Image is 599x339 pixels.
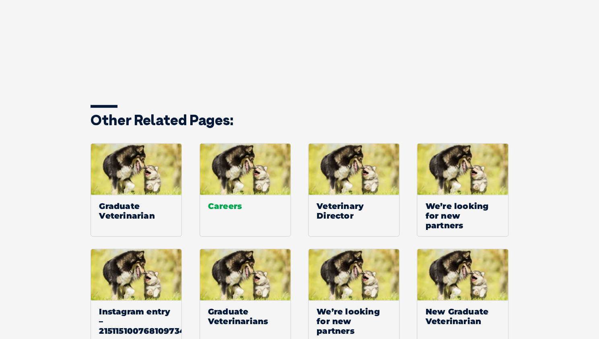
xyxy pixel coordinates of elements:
a: Default ThumbnailWe’re looking for new partners [417,143,508,237]
img: Default Thumbnail [91,249,182,300]
a: Default ThumbnailGraduate Veterinarian [91,143,182,237]
span: We’re looking for new partners [417,195,508,236]
img: Default Thumbnail [417,144,508,195]
span: Graduate Veterinarians [200,300,290,332]
a: Default ThumbnailCareers [200,143,291,237]
span: Veterinary Director [309,195,399,227]
img: Default Thumbnail [200,144,291,195]
img: Default Thumbnail [417,249,508,300]
a: Default ThumbnailVeterinary Director [308,143,399,237]
img: Default Thumbnail [200,249,291,300]
img: Default Thumbnail [309,249,399,300]
span: New Graduate Veterinarian [417,300,508,332]
img: Default Thumbnail [309,144,399,195]
h3: Other related pages: [91,113,509,127]
span: Careers [200,195,290,217]
span: Graduate Veterinarian [91,195,181,227]
img: Default Thumbnail [91,144,182,195]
